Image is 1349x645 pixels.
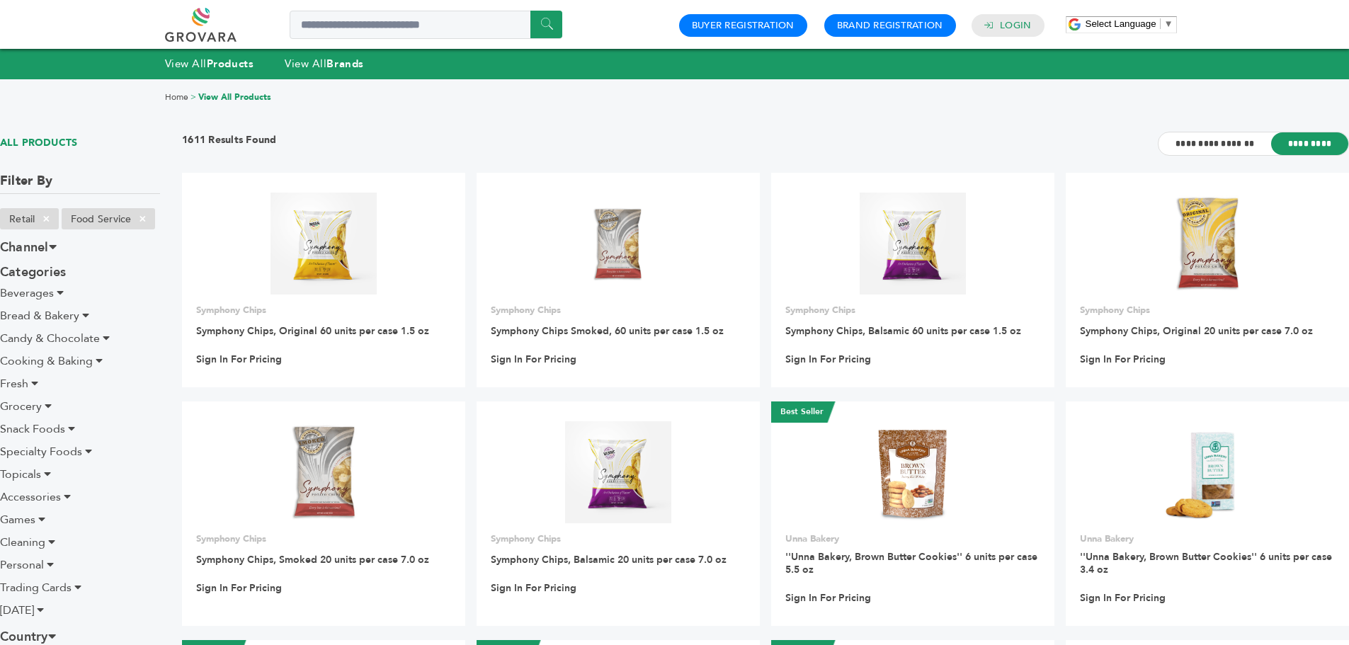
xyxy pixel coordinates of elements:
[785,532,1040,545] p: Unna Bakery
[860,193,967,295] img: Symphony Chips, Balsamic 60 units per case 1.5 oz
[491,324,724,338] a: Symphony Chips Smoked, 60 units per case 1.5 oz
[692,19,795,32] a: Buyer Registration
[196,532,451,545] p: Symphony Chips
[131,210,154,227] span: ×
[862,421,964,524] img: ''Unna Bakery, Brown Butter Cookies'' 6 units per case 5.5 oz
[1080,353,1166,366] a: Sign In For Pricing
[165,91,188,103] a: Home
[196,553,429,566] a: Symphony Chips, Smoked 20 units per case 7.0 oz
[1086,18,1173,29] a: Select Language​
[491,553,727,566] a: Symphony Chips, Balsamic 20 units per case 7.0 oz
[290,11,562,39] input: Search a product or brand...
[182,133,277,155] h3: 1611 Results Found
[196,353,282,366] a: Sign In For Pricing
[1000,19,1031,32] a: Login
[491,532,746,545] p: Symphony Chips
[207,57,254,71] strong: Products
[1173,193,1241,295] img: Symphony Chips, Original 20 units per case 7.0 oz
[1080,532,1335,545] p: Unna Bakery
[326,57,363,71] strong: Brands
[785,550,1037,576] a: ''Unna Bakery, Brown Butter Cookies'' 6 units per case 5.5 oz
[785,353,871,366] a: Sign In For Pricing
[567,193,670,295] img: Symphony Chips Smoked, 60 units per case 1.5 oz
[785,324,1021,338] a: Symphony Chips, Balsamic 60 units per case 1.5 oz
[190,91,196,103] span: >
[491,582,576,595] a: Sign In For Pricing
[1080,324,1313,338] a: Symphony Chips, Original 20 units per case 7.0 oz
[165,57,254,71] a: View AllProducts
[198,91,271,103] a: View All Products
[785,592,871,605] a: Sign In For Pricing
[35,210,58,227] span: ×
[1164,18,1173,29] span: ▼
[289,421,358,523] img: Symphony Chips, Smoked 20 units per case 7.0 oz
[785,304,1040,316] p: Symphony Chips
[565,421,672,523] img: Symphony Chips, Balsamic 20 units per case 7.0 oz
[62,208,155,229] li: Food Service
[196,324,429,338] a: Symphony Chips, Original 60 units per case 1.5 oz
[1156,421,1259,524] img: ''Unna Bakery, Brown Butter Cookies'' 6 units per case 3.4 oz
[271,193,377,295] img: Symphony Chips, Original 60 units per case 1.5 oz
[1080,550,1332,576] a: ''Unna Bakery, Brown Butter Cookies'' 6 units per case 3.4 oz
[196,582,282,595] a: Sign In For Pricing
[1080,304,1335,316] p: Symphony Chips
[491,304,746,316] p: Symphony Chips
[285,57,364,71] a: View AllBrands
[837,19,943,32] a: Brand Registration
[491,353,576,366] a: Sign In For Pricing
[196,304,451,316] p: Symphony Chips
[1086,18,1156,29] span: Select Language
[1080,592,1166,605] a: Sign In For Pricing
